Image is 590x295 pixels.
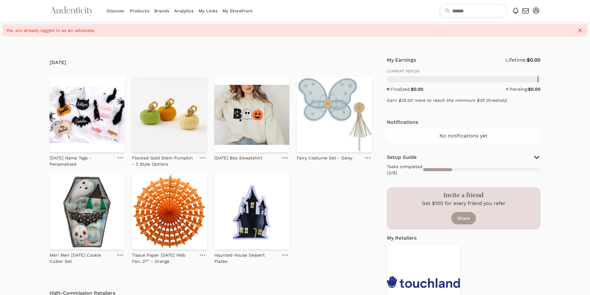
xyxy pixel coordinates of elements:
[214,155,262,161] p: [DATE] Boo Sweatshirt
[132,155,196,167] p: Flocked Gold Stem Pumpkin - 3 Style Options
[6,27,573,33] span: You are already logged in as an advocate.
[132,77,207,152] img: Flocked Gold Stem Pumpkin - 3 Style Options
[297,152,352,161] a: Fairy Costume Set - Daisy
[387,163,423,176] span: Tasks completed (2/8)
[132,175,207,249] img: Tissue Paper Halloween Web Fan, 27" - Orange
[214,77,289,152] img: Halloween Boo Sweatshirt
[451,212,476,224] a: Share
[50,155,113,167] p: [DATE] Name Tags - Personalized
[50,252,113,264] p: Meri Meri [DATE] Cookie Cutter Set
[214,249,278,264] a: Haunted House Dessert Plates
[387,69,540,74] p: CURRENT PERIOD
[439,132,487,140] span: No notifications yet
[444,191,483,200] h3: Invite a friend
[50,175,125,249] img: Meri Meri Halloween Cookie Cutter Set
[50,59,372,66] h4: [DATE]
[297,155,352,161] p: Fairy Costume Set - Daisy
[214,152,262,161] a: [DATE] Boo Sweatshirt
[422,200,505,207] p: Get $100 for every friend you refer
[214,175,289,249] img: Haunted House Dessert Plates
[387,154,417,161] h4: Setup Guide
[505,56,540,64] p: Lifetime:
[297,77,372,152] img: Fairy Costume Set - Daisy
[214,252,278,264] p: Haunted House Dessert Plates
[510,86,540,92] p: Pending:
[387,119,418,126] h4: Notifications
[50,249,113,264] a: Meri Meri [DATE] Cookie Cutter Set
[411,87,423,92] strong: $0.00
[391,86,423,92] p: Finalized:
[132,152,196,167] a: Flocked Gold Stem Pumpkin - 3 Style Options
[387,97,540,103] p: Earn $25.00 more to reach the minimum $25 threshold.
[387,234,540,242] h4: My Retailers
[132,252,196,264] p: Tissue Paper [DATE] Web Fan, 27" - Orange
[387,56,416,64] h4: My Earnings
[528,87,540,92] strong: $0.00
[527,57,540,63] strong: $0.00
[50,152,113,167] a: [DATE] Name Tags - Personalized
[387,154,540,177] button: Setup Guide Tasks completed (2/8)
[50,77,125,152] img: Halloween Name Tags - Personalized
[132,249,196,264] a: Tissue Paper [DATE] Web Fan, 27" - Orange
